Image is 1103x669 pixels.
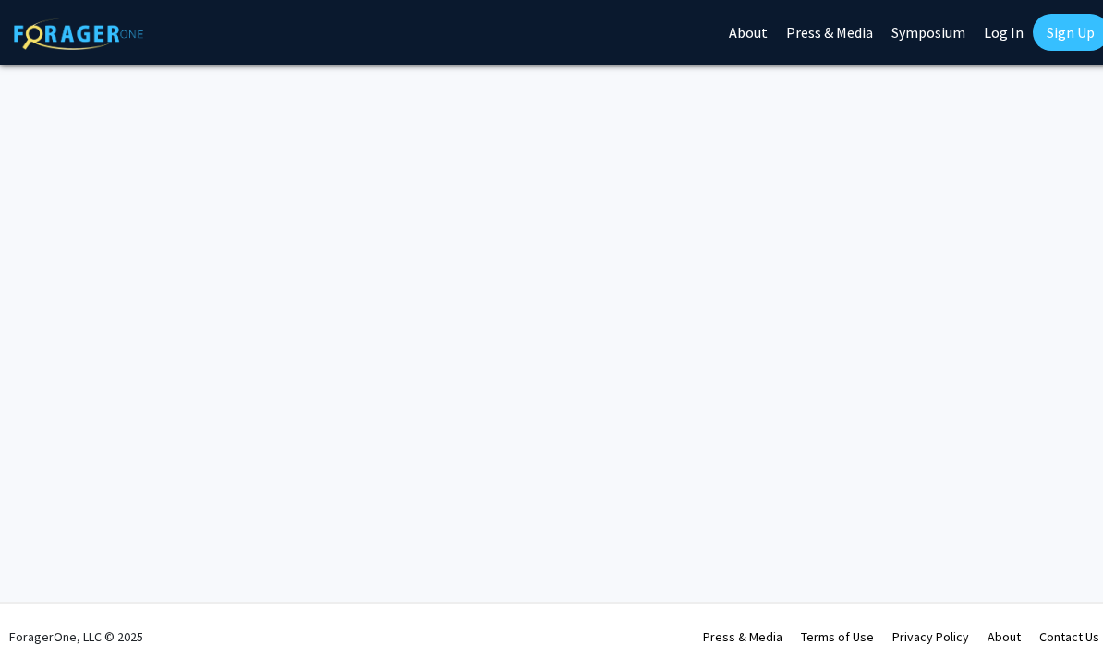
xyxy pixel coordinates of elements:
a: About [988,628,1021,645]
a: Press & Media [703,628,782,645]
a: Privacy Policy [892,628,969,645]
div: ForagerOne, LLC © 2025 [9,604,143,669]
a: Terms of Use [801,628,874,645]
a: Contact Us [1039,628,1099,645]
img: ForagerOne Logo [14,18,143,50]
